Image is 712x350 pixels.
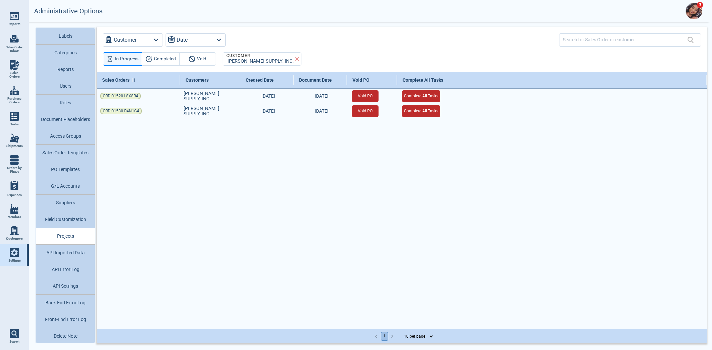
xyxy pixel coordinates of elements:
button: Suppliers [36,195,95,211]
img: menu_icon [10,226,19,235]
span: Customers [186,77,209,83]
button: Delete Note [36,328,95,345]
legend: Customer [226,54,251,58]
label: Date [177,35,188,45]
span: Void PO [352,77,370,83]
span: Customers [6,237,23,241]
span: [PERSON_NAME] SUPPLY, INC. [184,91,237,101]
span: Orders by Phase [5,166,23,174]
img: menu_icon [10,11,19,21]
span: Void [197,55,206,63]
span: In Progress [115,55,139,63]
span: Tasks [10,122,19,126]
button: Projects [36,228,95,245]
button: Void PO [352,105,379,117]
span: Completed [154,55,176,63]
span: Expenses [7,193,22,197]
button: Sales Order Templates [36,145,95,161]
span: Settings [8,259,21,263]
span: [PERSON_NAME] SUPPLY, INC. [184,106,237,116]
button: Date [166,33,226,47]
span: Shipments [6,144,23,148]
span: [DATE] [261,93,275,99]
span: Document Date [299,77,332,83]
button: Roles [36,95,95,111]
img: menu_icon [10,86,19,95]
button: Field Customization [36,211,95,228]
span: Complete All Tasks [403,77,443,83]
button: Categories [36,45,95,61]
span: Reports [9,22,20,26]
span: 3 [697,2,703,8]
button: Users [36,78,95,95]
button: Front-End Error Log [36,311,95,328]
span: [DATE] [261,108,275,114]
label: Customer [114,35,137,45]
span: Search [9,340,20,344]
img: menu_icon [10,112,19,121]
nav: pagination navigation [373,332,397,341]
span: Sales Orders [5,71,23,79]
button: Complete All Tasks [402,105,440,117]
button: G/L Accounts [36,178,95,195]
button: Reports [36,61,95,78]
div: [PERSON_NAME] SUPPLY, INC. [226,59,296,64]
button: API Settings [36,278,95,295]
span: Vendors [8,215,21,219]
span: [DATE] [315,108,328,114]
img: menu_icon [10,60,19,70]
button: Complete All Tasks [402,90,440,102]
button: Access Groups [36,128,95,145]
button: Document Placeholders [36,111,95,128]
button: API Imported Data [36,245,95,261]
span: [DATE] [315,93,328,99]
button: page 1 [381,332,388,341]
button: API Error Log [36,261,95,278]
button: Labels [36,28,95,45]
span: ORD-01530-R4N1G4 [103,108,139,114]
img: menu_icon [10,204,19,214]
button: PO Templates [36,161,95,178]
img: menu_icon [10,133,19,143]
button: Void PO [352,90,379,102]
span: Created Date [246,77,274,83]
button: Customer [103,33,163,47]
img: Avatar [686,3,702,19]
h2: Administrative Options [34,7,102,15]
button: Void [179,52,216,66]
img: menu_icon [10,248,19,257]
button: Back-End Error Log [36,295,95,311]
button: Completed [142,52,180,66]
img: menu_icon [10,155,19,165]
button: In Progress [103,52,142,66]
span: ORD-01520-L8X8R4 [103,93,138,99]
input: Search for Sales Order or customer [563,35,687,45]
span: Sales Orders [102,77,130,83]
span: Sales Order Inbox [5,45,23,53]
span: Purchase Orders [5,97,23,104]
